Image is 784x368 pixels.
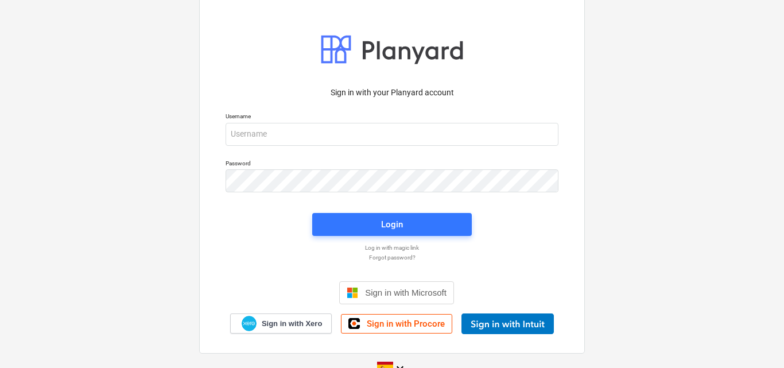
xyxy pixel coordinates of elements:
button: Login [312,213,472,236]
a: Sign in with Procore [341,314,452,334]
p: Password [226,160,558,169]
a: Log in with magic link [220,244,564,251]
img: Xero logo [242,316,257,331]
img: Microsoft logo [347,287,358,299]
span: Sign in with Procore [367,319,445,329]
span: Sign in with Microsoft [365,288,447,297]
a: Forgot password? [220,254,564,261]
span: Sign in with Xero [262,319,322,329]
a: Sign in with Xero [230,313,332,334]
p: Sign in with your Planyard account [226,87,558,99]
input: Username [226,123,558,146]
div: Login [381,217,403,232]
p: Username [226,113,558,122]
